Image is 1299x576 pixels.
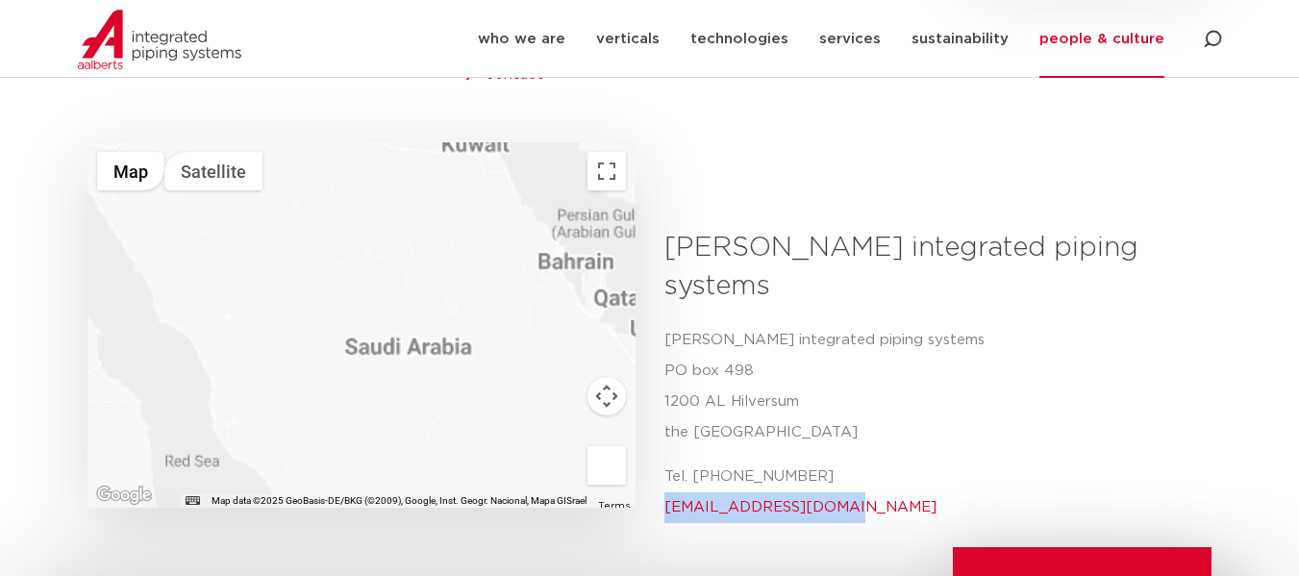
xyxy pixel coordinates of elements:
[587,152,626,190] button: Toggle fullscreen view
[486,67,543,82] a: contact
[92,483,156,508] a: Open this area in Google Maps (opens a new window)
[664,325,1198,448] p: [PERSON_NAME] integrated piping systems PO box 498 1200 AL Hilversum the [GEOGRAPHIC_DATA]
[212,495,587,506] span: Map data ©2025 GeoBasis-DE/BKG (©2009), Google, Inst. Geogr. Nacional, Mapa GISrael
[664,229,1198,306] h3: [PERSON_NAME] integrated piping systems
[92,483,156,508] img: Google
[97,152,164,190] button: Show street map
[598,501,630,511] a: Terms (opens in new tab)
[186,494,199,508] button: Keyboard shortcuts
[587,446,626,485] button: Drag Pegman onto the map to open Street View
[587,377,626,415] button: Map camera controls
[164,152,262,190] button: Show satellite imagery
[664,500,937,514] a: [EMAIL_ADDRESS][DOMAIN_NAME]
[664,462,1198,523] p: Tel. [PHONE_NUMBER]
